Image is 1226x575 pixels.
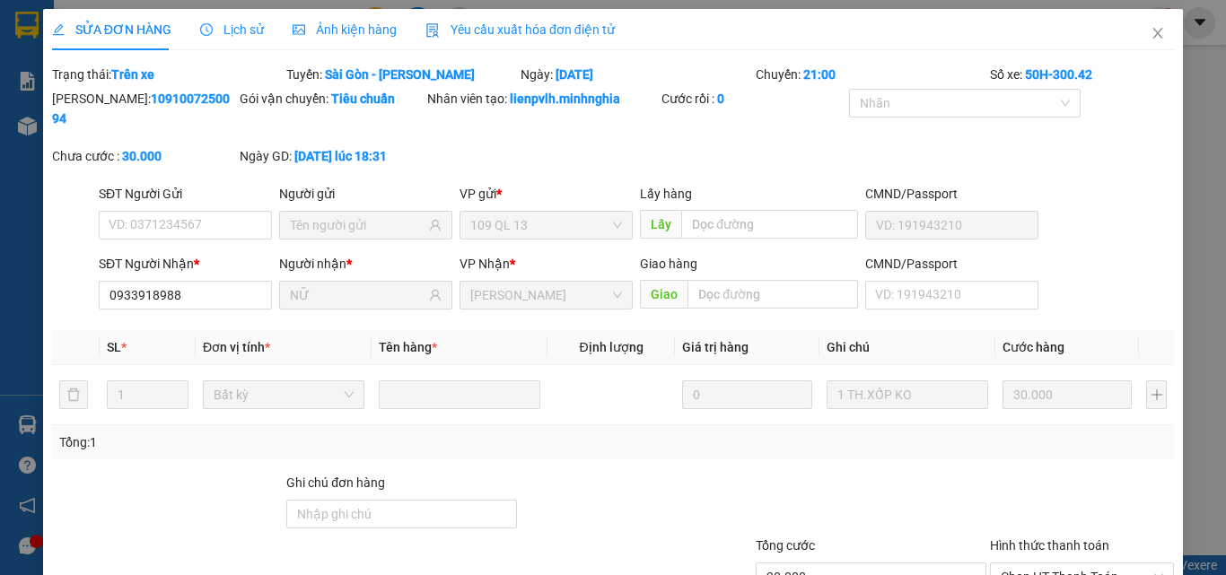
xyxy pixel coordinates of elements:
[460,257,510,271] span: VP Nhận
[99,184,272,204] div: SĐT Người Gửi
[240,146,424,166] div: Ngày GD:
[681,210,858,239] input: Dọc đường
[293,23,305,36] span: picture
[279,184,452,204] div: Người gửi
[214,381,354,408] span: Bất kỳ
[285,65,519,84] div: Tuyến:
[379,340,437,354] span: Tên hàng
[111,67,154,82] b: Trên xe
[717,91,724,106] b: 0
[470,282,622,309] span: VP Phan Rí
[640,257,697,271] span: Giao hàng
[640,280,687,309] span: Giao
[556,67,593,82] b: [DATE]
[286,500,517,528] input: Ghi chú đơn hàng
[470,212,622,239] span: 109 QL 13
[59,380,88,409] button: delete
[52,146,236,166] div: Chưa cước :
[803,67,836,82] b: 21:00
[819,330,995,365] th: Ghi chú
[460,184,633,204] div: VP gửi
[988,65,1176,84] div: Số xe:
[200,23,213,36] span: clock-circle
[640,187,692,201] span: Lấy hàng
[682,380,811,409] input: 0
[865,254,1038,274] div: CMND/Passport
[331,91,395,106] b: Tiêu chuẩn
[240,89,424,109] div: Gói vận chuyển:
[99,254,272,274] div: SĐT Người Nhận
[107,340,121,354] span: SL
[286,475,385,490] label: Ghi chú đơn hàng
[1133,9,1183,59] button: Close
[427,89,658,109] div: Nhân viên tạo:
[379,380,540,409] input: VD: Bàn, Ghế
[325,67,475,82] b: Sài Gòn - [PERSON_NAME]
[429,219,442,231] span: user
[1003,340,1064,354] span: Cước hàng
[1151,26,1165,40] span: close
[290,285,425,305] input: Tên người nhận
[661,89,845,109] div: Cước rồi :
[579,340,643,354] span: Định lượng
[50,65,285,84] div: Trạng thái:
[754,65,988,84] div: Chuyến:
[52,89,236,128] div: [PERSON_NAME]:
[1025,67,1092,82] b: 50H-300.42
[1003,380,1132,409] input: 0
[687,280,858,309] input: Dọc đường
[279,254,452,274] div: Người nhận
[200,22,264,37] span: Lịch sử
[203,340,270,354] span: Đơn vị tính
[756,538,815,553] span: Tổng cước
[293,22,397,37] span: Ảnh kiện hàng
[52,23,65,36] span: edit
[519,65,753,84] div: Ngày:
[1146,380,1167,409] button: plus
[682,340,749,354] span: Giá trị hàng
[122,149,162,163] b: 30.000
[510,91,620,106] b: lienpvlh.minhnghia
[52,22,171,37] span: SỬA ĐƠN HÀNG
[425,22,615,37] span: Yêu cầu xuất hóa đơn điện tử
[59,432,475,452] div: Tổng: 1
[294,149,387,163] b: [DATE] lúc 18:31
[640,210,681,239] span: Lấy
[425,23,440,38] img: icon
[429,289,442,301] span: user
[990,538,1109,553] label: Hình thức thanh toán
[827,380,988,409] input: Ghi Chú
[865,184,1038,204] div: CMND/Passport
[865,211,1038,240] input: VD: 191943210
[290,215,425,235] input: Tên người gửi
